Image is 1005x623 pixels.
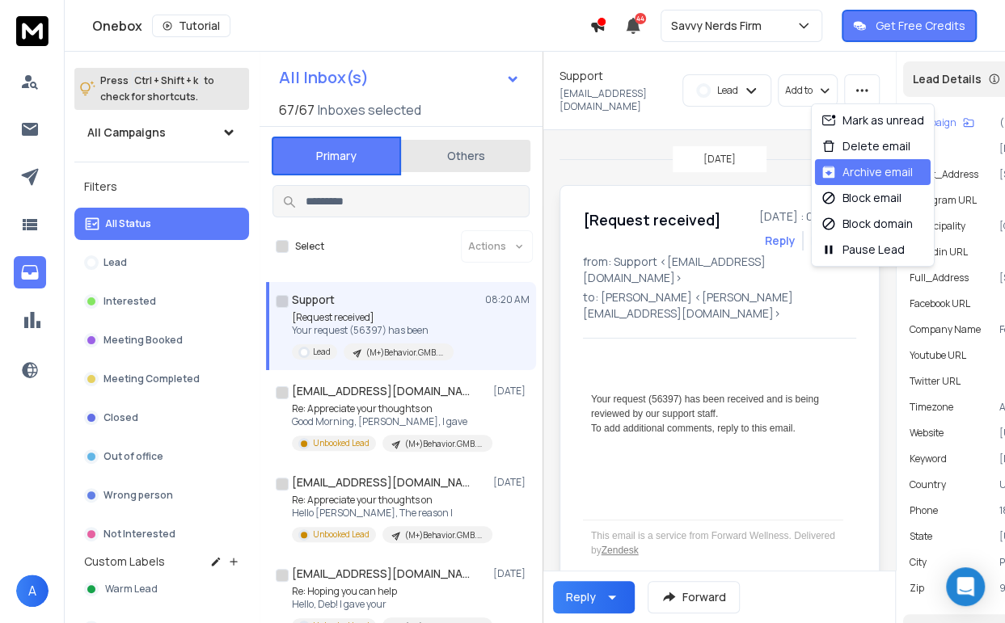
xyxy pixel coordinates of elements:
[560,87,673,113] p: [EMAIL_ADDRESS][DOMAIN_NAME]
[103,373,200,385] p: Meeting Completed
[292,494,486,507] p: Re: Appreciate your thoughts on
[560,68,603,84] h1: Support
[292,415,486,428] p: Good Morning, [PERSON_NAME], I gave
[279,69,369,86] h1: All Inbox(s)
[583,208,721,231] h1: [Request received]
[100,73,214,105] p: Press to check for shortcuts.
[821,190,902,206] div: Block email
[703,153,736,166] p: [DATE]
[92,15,589,37] div: Onebox
[910,427,944,440] p: Website
[910,375,961,388] p: Twitter URL
[821,112,924,128] div: Mark as unread
[635,13,646,24] span: 44
[717,84,738,97] p: Lead
[103,411,138,424] p: Closed
[910,246,968,259] p: Linkedin URL
[821,138,910,154] div: Delete email
[910,194,977,207] p: Instagram URL
[279,100,315,120] span: 67 / 67
[103,528,175,541] p: Not Interested
[910,349,966,362] p: Youtube URL
[910,556,927,569] p: City
[910,504,938,517] p: Phone
[103,256,127,269] p: Lead
[910,401,953,414] p: Timezone
[583,289,856,322] p: to: [PERSON_NAME] <[PERSON_NAME][EMAIL_ADDRESS][DOMAIN_NAME]>
[583,254,856,286] p: from: Support <[EMAIL_ADDRESS][DOMAIN_NAME]>
[132,71,201,90] span: Ctrl + Shift + k
[493,567,530,580] p: [DATE]
[74,175,249,198] h3: Filters
[103,334,183,347] p: Meeting Booked
[876,18,965,34] p: Get Free Credits
[313,346,331,358] p: Lead
[591,392,835,421] p: Your request (56397) has been received and is being reviewed by our support staff.
[493,385,530,398] p: [DATE]
[292,402,486,415] p: Re: Appreciate your thoughts on
[946,567,985,606] div: Open Intercom Messenger
[485,293,530,306] p: 08:20 AM
[493,476,530,489] p: [DATE]
[313,437,369,449] p: Unbooked Lead
[405,529,483,541] p: (M+)Behavior.GMB.Q32025
[292,585,486,598] p: Re: Hoping you can help
[87,124,166,141] h1: All Campaigns
[292,311,454,324] p: [Request received]
[292,507,486,520] p: Hello [PERSON_NAME], The reason I
[103,295,156,308] p: Interested
[765,233,796,249] button: Reply
[16,575,49,607] span: A
[583,520,843,580] div: This email is a service from Forward Wellness. Delivered by
[566,589,596,605] div: Reply
[292,383,470,399] h1: [EMAIL_ADDRESS][DOMAIN_NAME]
[152,15,230,37] button: Tutorial
[292,566,470,582] h1: [EMAIL_ADDRESS][DOMAIN_NAME]
[821,216,913,232] div: Block domain
[910,272,969,284] p: Full_Address
[759,208,856,225] p: [DATE] : 08:20 am
[910,323,981,336] p: Company Name
[910,168,978,181] p: Street_Address
[292,324,454,337] p: Your request (56397) has been
[272,137,401,175] button: Primary
[84,554,165,570] h3: Custom Labels
[318,100,421,120] h3: Inboxes selected
[671,18,768,34] p: Savvy Nerds Firm
[910,478,946,491] p: Country
[821,164,913,180] div: Archive email
[910,453,947,465] p: Keyword
[295,240,324,253] label: Select
[648,581,740,613] button: Forward
[292,292,335,308] h1: Support
[602,545,639,556] a: Zendesk
[910,582,924,595] p: Zip
[785,84,813,97] p: Add to
[405,438,483,450] p: (M+)Behavior.GMB.Q32025
[105,583,158,596] span: Warm Lead
[292,474,470,490] h1: [EMAIL_ADDRESS][DOMAIN_NAME]
[366,347,444,359] p: (M+)Behavior.GMB.Q32025
[591,421,835,436] p: To add additional comments, reply to this email.
[910,220,965,233] p: Municipality
[313,528,369,541] p: Unbooked Lead
[913,71,982,87] p: Lead Details
[103,489,173,502] p: Wrong person
[292,598,486,611] p: Hello, Deb! I gave your
[103,450,163,463] p: Out of office
[910,297,970,310] p: Facebook URL
[401,138,530,174] button: Others
[105,217,151,230] p: All Status
[910,530,932,543] p: State
[821,242,905,258] div: Pause Lead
